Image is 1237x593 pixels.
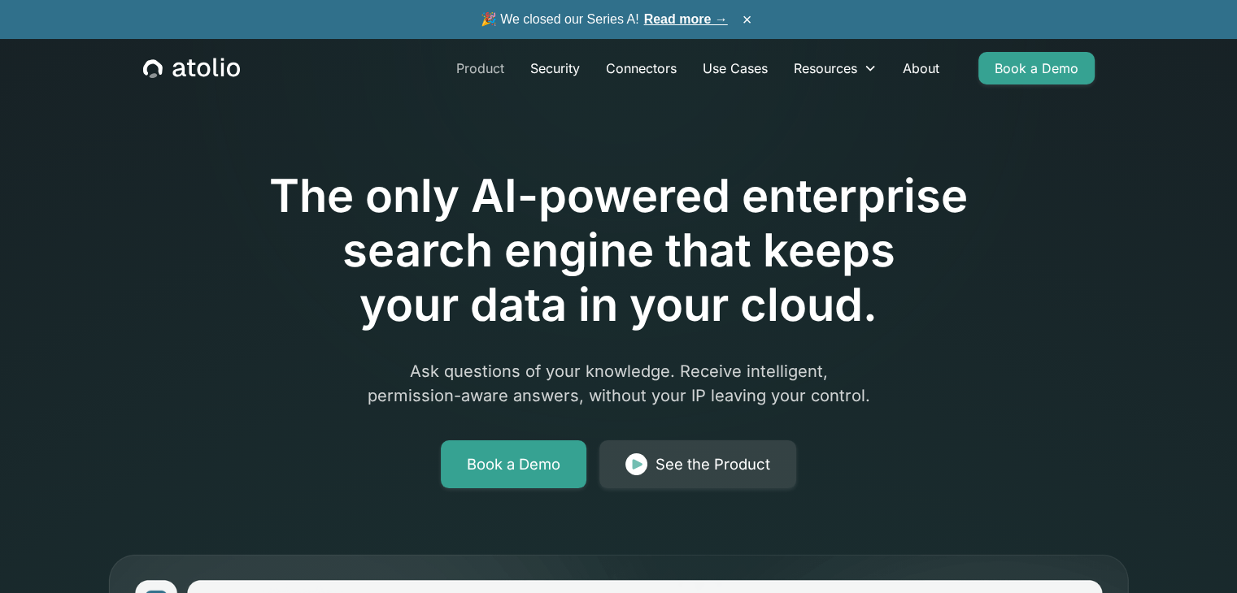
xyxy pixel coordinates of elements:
[690,52,781,84] a: Use Cases
[978,52,1095,84] a: Book a Demo
[143,58,240,79] a: home
[593,52,690,84] a: Connectors
[1156,515,1237,593] iframe: Chat Widget
[890,52,952,84] a: About
[644,12,728,26] a: Read more →
[203,169,1035,333] h1: The only AI-powered enterprise search engine that keeps your data in your cloud.
[794,58,857,78] div: Resources
[481,10,728,29] span: 🎉 We closed our Series A!
[599,440,796,489] a: See the Product
[441,440,586,489] a: Book a Demo
[443,52,517,84] a: Product
[517,52,593,84] a: Security
[781,52,890,84] div: Resources
[307,359,931,408] p: Ask questions of your knowledge. Receive intelligent, permission-aware answers, without your IP l...
[738,11,757,28] button: ×
[656,453,770,476] div: See the Product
